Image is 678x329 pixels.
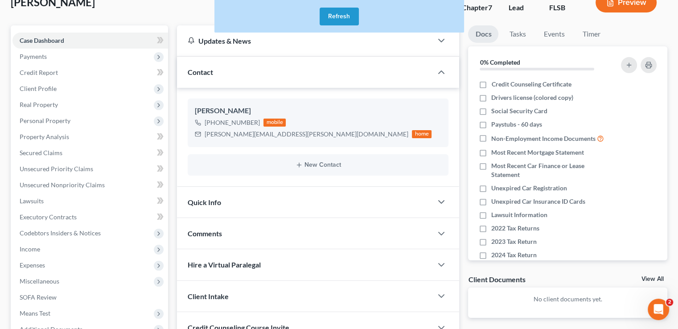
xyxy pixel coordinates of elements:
[20,181,105,189] span: Unsecured Nonpriority Claims
[195,106,441,116] div: [PERSON_NAME]
[12,145,168,161] a: Secured Claims
[20,261,45,269] span: Expenses
[12,161,168,177] a: Unsecured Priority Claims
[491,237,537,246] span: 2023 Tax Return
[536,25,571,43] a: Events
[480,58,520,66] strong: 0% Completed
[491,80,571,89] span: Credit Counseling Certificate
[205,130,408,139] div: [PERSON_NAME][EMAIL_ADDRESS][PERSON_NAME][DOMAIN_NAME]
[188,198,221,206] span: Quick Info
[20,133,69,140] span: Property Analysis
[491,224,539,233] span: 2022 Tax Returns
[20,117,70,124] span: Personal Property
[20,229,101,237] span: Codebtors Insiders & Notices
[666,299,673,306] span: 2
[20,85,57,92] span: Client Profile
[20,293,57,301] span: SOFA Review
[20,37,64,44] span: Case Dashboard
[491,184,567,193] span: Unexpired Car Registration
[263,119,286,127] div: mobile
[468,275,525,284] div: Client Documents
[20,213,77,221] span: Executory Contracts
[12,177,168,193] a: Unsecured Nonpriority Claims
[20,149,62,156] span: Secured Claims
[12,129,168,145] a: Property Analysis
[12,209,168,225] a: Executory Contracts
[188,292,229,300] span: Client Intake
[188,68,213,76] span: Contact
[575,25,607,43] a: Timer
[491,107,547,115] span: Social Security Card
[20,277,59,285] span: Miscellaneous
[20,197,44,205] span: Lawsuits
[20,101,58,108] span: Real Property
[12,33,168,49] a: Case Dashboard
[188,260,261,269] span: Hire a Virtual Paralegal
[20,309,50,317] span: Means Test
[320,8,359,25] button: Refresh
[12,65,168,81] a: Credit Report
[491,161,610,179] span: Most Recent Car Finance or Lease Statement
[549,3,581,13] div: FLSB
[491,134,596,143] span: Non-Employment Income Documents
[502,25,533,43] a: Tasks
[188,229,222,238] span: Comments
[491,120,542,129] span: Paystubs - 60 days
[491,251,537,259] span: 2024 Tax Return
[475,295,660,304] p: No client documents yet.
[20,245,40,253] span: Income
[491,148,584,157] span: Most Recent Mortgage Statement
[20,165,93,173] span: Unsecured Priority Claims
[205,118,260,127] div: [PHONE_NUMBER]
[641,276,664,282] a: View All
[412,130,431,138] div: home
[462,3,494,13] div: Chapter
[648,299,669,320] iframe: Intercom live chat
[491,93,573,102] span: Drivers license (colored copy)
[188,36,422,45] div: Updates & News
[488,3,492,12] span: 7
[12,193,168,209] a: Lawsuits
[12,289,168,305] a: SOFA Review
[491,197,585,206] span: Unexpired Car Insurance ID Cards
[491,210,547,219] span: Lawsuit Information
[20,53,47,60] span: Payments
[195,161,441,169] button: New Contact
[509,3,535,13] div: Lead
[20,69,58,76] span: Credit Report
[468,25,498,43] a: Docs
